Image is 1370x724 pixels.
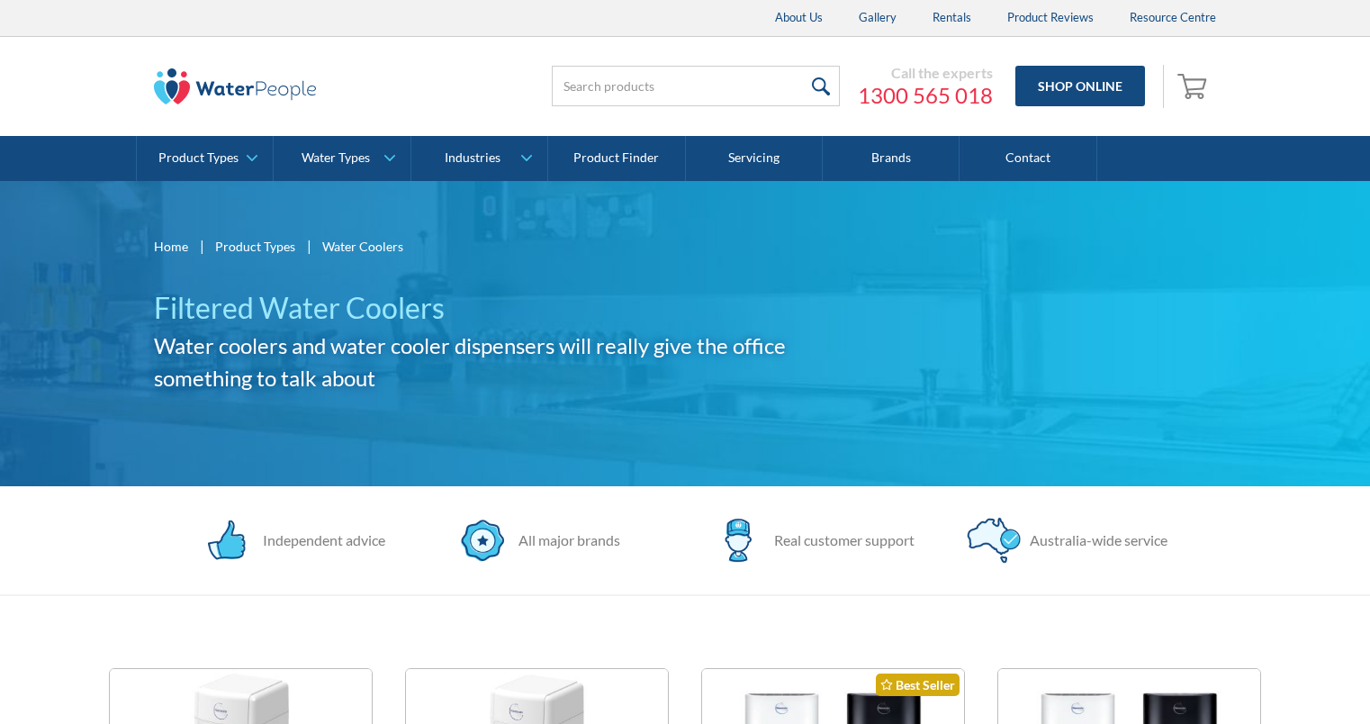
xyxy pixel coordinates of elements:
a: Industries [411,136,547,181]
div: Real customer support [765,529,915,551]
div: Best Seller [876,674,960,696]
div: Australia-wide service [1021,529,1167,551]
div: Water Coolers [322,237,403,256]
div: Water Types [302,150,370,166]
a: Home [154,237,188,256]
h1: Filtered Water Coolers [154,286,845,330]
div: Independent advice [254,529,385,551]
img: The Water People [154,68,316,104]
a: Product Types [215,237,295,256]
input: Search products [552,66,840,106]
div: Product Types [158,150,239,166]
div: | [304,235,313,257]
div: All major brands [509,529,620,551]
a: Shop Online [1015,66,1145,106]
a: Brands [823,136,960,181]
a: 1300 565 018 [858,82,993,109]
a: Servicing [686,136,823,181]
a: Water Types [274,136,410,181]
a: Product Finder [548,136,685,181]
div: Industries [445,150,500,166]
a: Open empty cart [1173,65,1216,108]
a: Product Types [137,136,273,181]
div: | [197,235,206,257]
a: Contact [960,136,1096,181]
div: Call the experts [858,64,993,82]
img: shopping cart [1177,71,1212,100]
h2: Water coolers and water cooler dispensers will really give the office something to talk about [154,330,845,394]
